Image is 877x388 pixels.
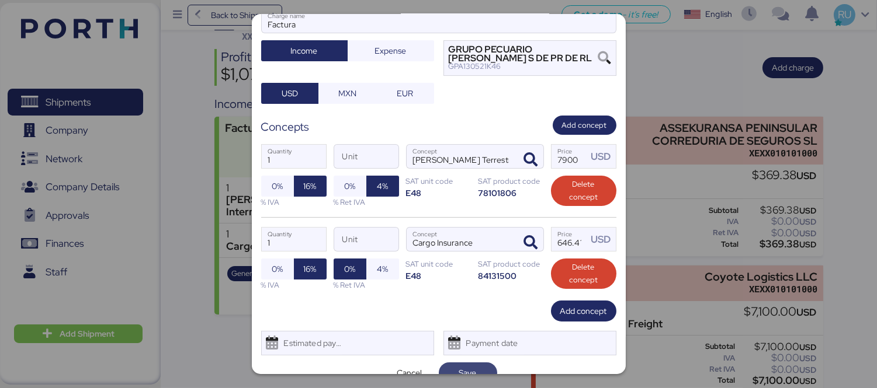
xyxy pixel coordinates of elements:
button: Add concept [551,300,616,321]
button: 0% [261,176,294,197]
div: 78101806 [479,187,544,198]
input: Unit [334,145,398,168]
input: Unit [334,228,398,251]
div: E48 [406,187,472,198]
div: 84131500 [479,270,544,281]
span: 4% [377,262,388,276]
div: SAT product code [479,258,544,270]
button: MXN [318,83,376,104]
button: 0% [334,176,366,197]
button: USD [261,83,319,104]
button: Cancel [380,362,439,383]
div: GRUPO PECUARIO [PERSON_NAME] S DE PR DE RL [449,46,598,62]
div: SAT unit code [406,176,472,187]
span: 0% [272,262,283,276]
input: Price [552,228,588,251]
button: ConceptConcept [519,148,543,172]
button: 4% [366,176,399,197]
span: Delete concept [560,178,607,204]
span: Delete concept [560,261,607,286]
div: % Ret IVA [334,279,399,291]
input: Concept [407,228,515,251]
input: Quantity [262,228,326,251]
button: Income [261,40,348,61]
span: Income [291,44,318,58]
button: Add concept [553,116,616,135]
span: Expense [375,44,407,58]
input: Quantity [262,145,326,168]
button: ConceptConcept [519,230,543,255]
button: EUR [376,83,434,104]
button: 16% [294,258,327,279]
div: SAT unit code [406,258,472,270]
button: 16% [294,176,327,197]
button: 0% [261,258,294,279]
span: 16% [304,262,317,276]
span: 16% [304,179,317,193]
div: % Ret IVA [334,197,399,208]
div: % IVA [261,197,327,208]
input: Charge name [262,9,616,33]
input: Price [552,145,588,168]
span: Add concept [562,119,607,132]
div: % IVA [261,279,327,291]
span: 0% [344,262,355,276]
input: Concept [407,145,515,168]
span: EUR [397,86,413,100]
span: 0% [344,179,355,193]
button: 4% [366,258,399,279]
div: GPA130521K46 [449,62,598,71]
span: Save [459,366,477,380]
button: Delete concept [551,176,616,206]
span: 0% [272,179,283,193]
span: Add concept [560,304,607,318]
span: MXN [338,86,356,100]
span: Cancel [397,366,422,380]
div: SAT product code [479,176,544,187]
span: 4% [377,179,388,193]
span: USD [282,86,298,100]
button: Expense [348,40,434,61]
div: Concepts [261,118,310,135]
div: USD [591,149,615,164]
button: Save [439,362,497,383]
button: 0% [334,258,366,279]
button: Delete concept [551,258,616,289]
div: E48 [406,270,472,281]
div: USD [591,232,615,247]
